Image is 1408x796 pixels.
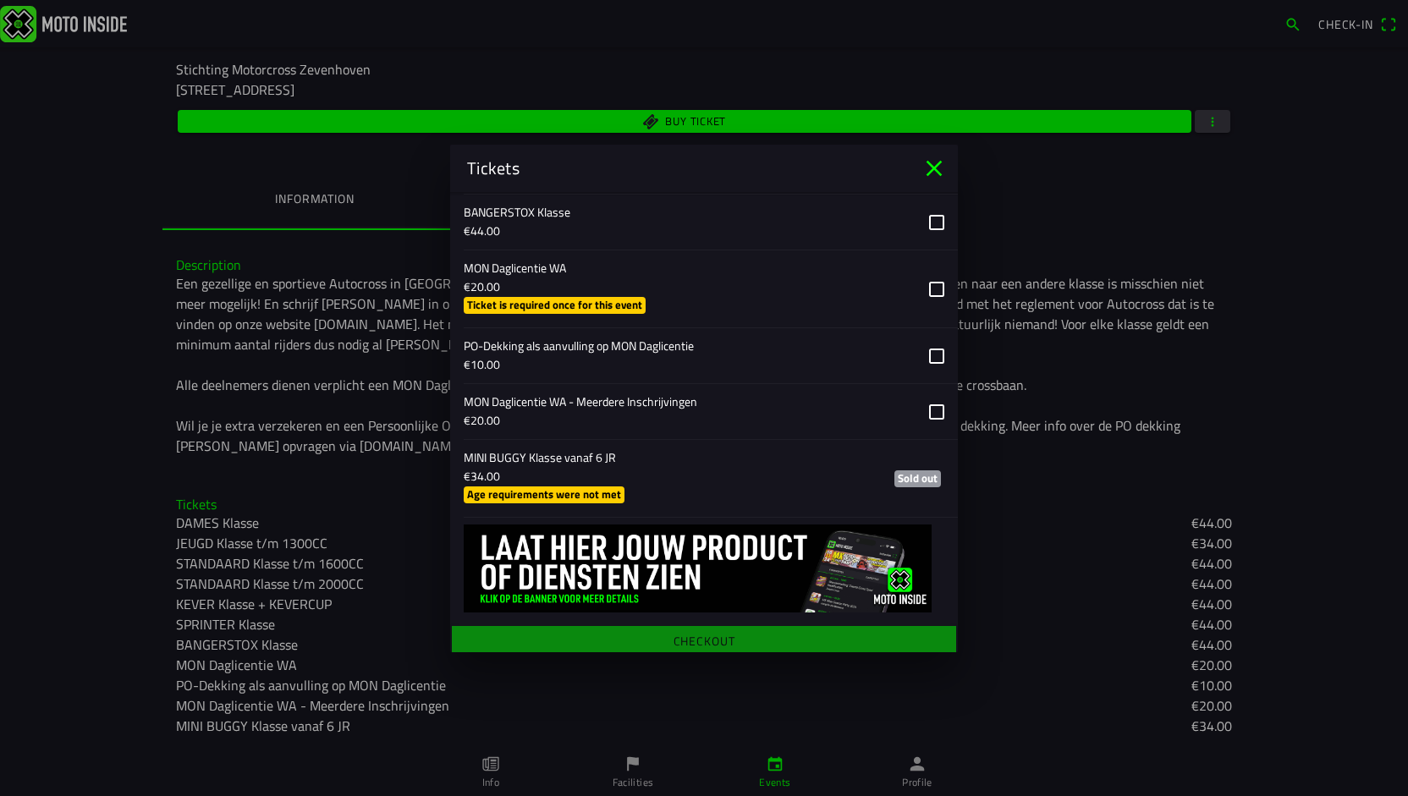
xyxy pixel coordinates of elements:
[464,449,867,466] p: MINI BUGGY Klasse vanaf 6 JR
[464,486,624,503] ion-badge: Age requirements were not met
[894,469,941,486] ion-badge: Sold out
[464,524,932,612] img: 0moMHOOY3raU3U3gHW5KpNDKZy0idSAADlCDDHtX.jpg
[464,468,867,485] p: €34.00
[921,155,948,182] ion-icon: close
[450,156,921,181] ion-title: Tickets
